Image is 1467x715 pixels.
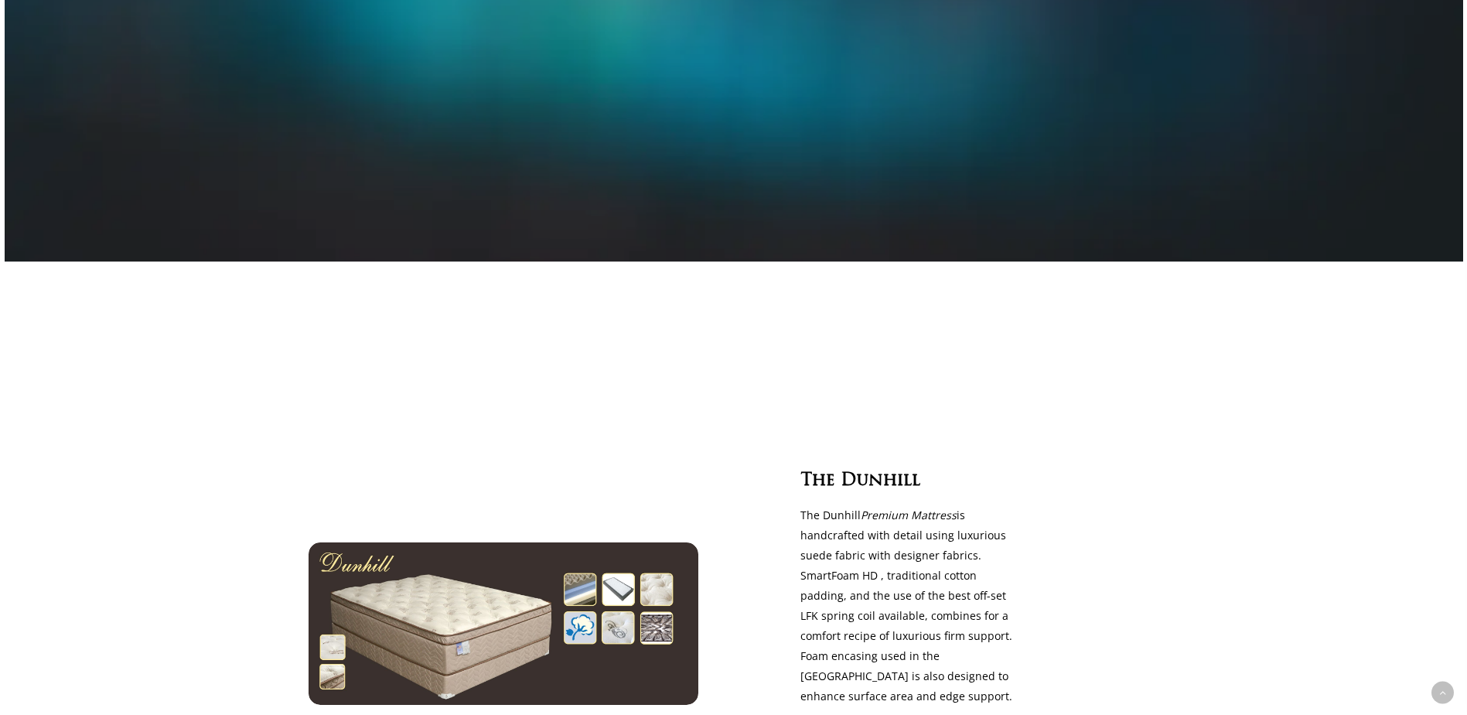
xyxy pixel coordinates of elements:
[841,471,920,491] span: Dunhill
[800,465,1043,491] h3: The Dunhill
[861,508,957,522] em: Premium Mattress
[800,505,1018,706] p: The Dunhill is handcrafted with detail using luxurious suede fabric with designer fabrics. SmartF...
[800,471,835,491] span: The
[1431,682,1454,704] a: Back to top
